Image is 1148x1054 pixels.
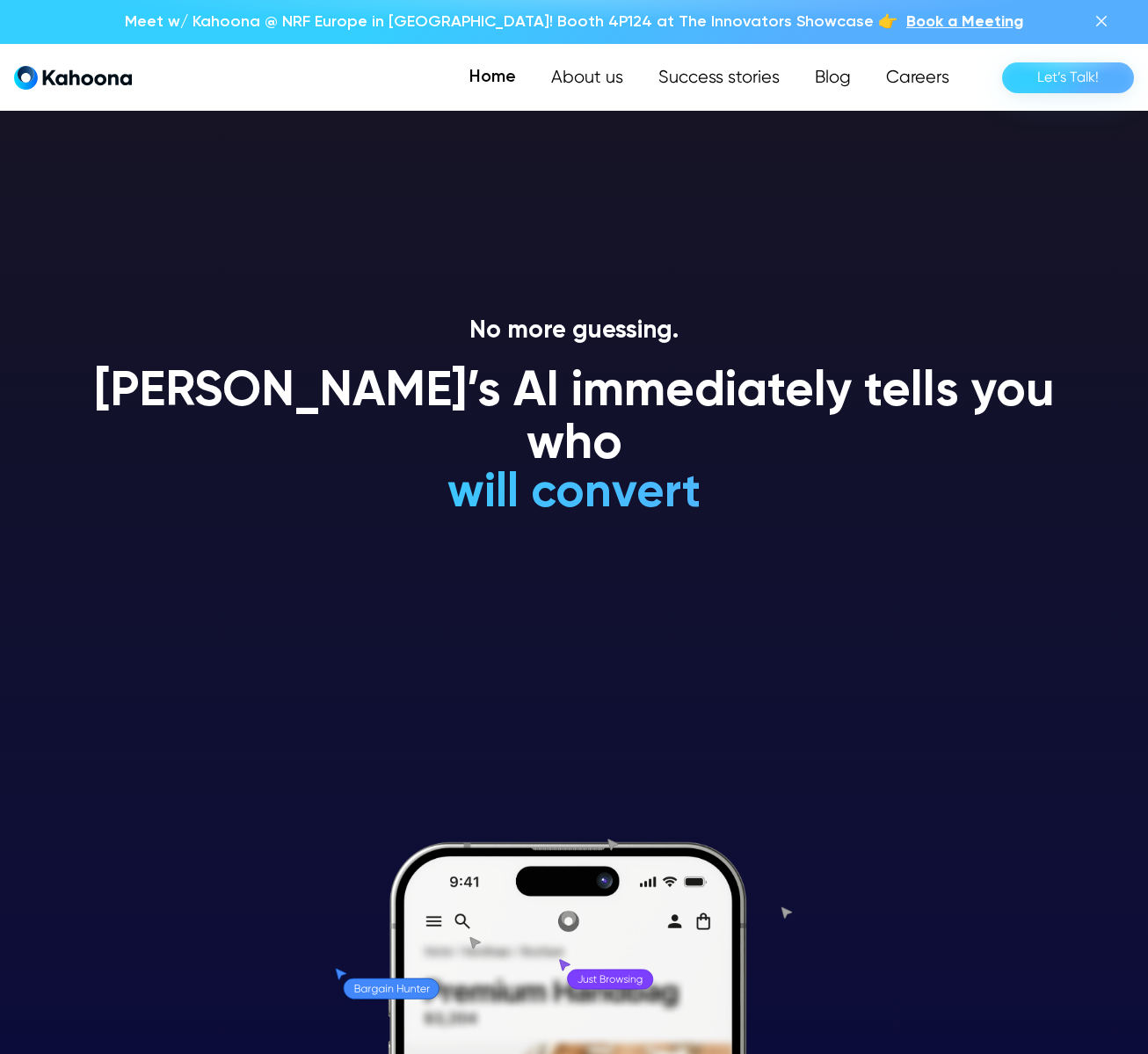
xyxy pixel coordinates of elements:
[73,367,1075,471] h1: [PERSON_NAME]’s AI immediately tells you who
[316,468,833,520] h1: will convert
[1037,63,1099,91] div: Let’s Talk!
[906,11,1023,33] a: Book a Meeting
[797,60,868,95] a: Blog
[868,60,967,95] a: Careers
[641,60,797,95] a: Success stories
[906,14,1023,30] span: Book a Meeting
[125,11,897,33] p: Meet w/ Kahoona @ NRF Europe in [GEOGRAPHIC_DATA]! Booth 4P124 at The Innovators Showcase 👉
[534,60,641,95] a: About us
[578,976,642,985] g: Just Browsing
[73,316,1075,346] p: No more guessing.
[14,65,132,91] a: home
[452,60,534,95] a: Home
[1002,62,1134,93] a: Let’s Talk!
